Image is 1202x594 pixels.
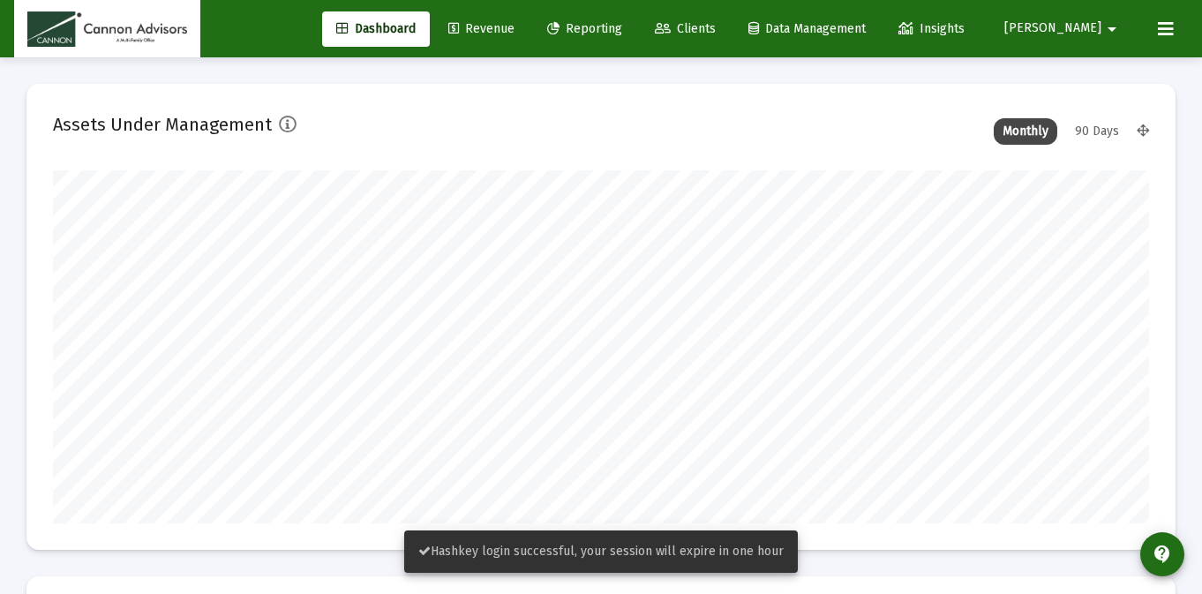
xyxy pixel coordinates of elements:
a: Data Management [734,11,880,47]
span: Reporting [547,21,622,36]
span: Hashkey login successful, your session will expire in one hour [418,544,784,559]
div: Monthly [994,118,1057,145]
span: Data Management [748,21,866,36]
a: Dashboard [322,11,430,47]
a: Revenue [434,11,529,47]
span: Revenue [448,21,515,36]
span: Clients [655,21,716,36]
mat-icon: contact_support [1152,544,1173,565]
button: [PERSON_NAME] [983,11,1144,46]
a: Insights [884,11,979,47]
span: Insights [898,21,965,36]
mat-icon: arrow_drop_down [1101,11,1123,47]
a: Reporting [533,11,636,47]
div: 90 Days [1066,118,1128,145]
a: Clients [641,11,730,47]
span: Dashboard [336,21,416,36]
img: Dashboard [27,11,187,47]
h2: Assets Under Management [53,110,272,139]
span: [PERSON_NAME] [1004,21,1101,36]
